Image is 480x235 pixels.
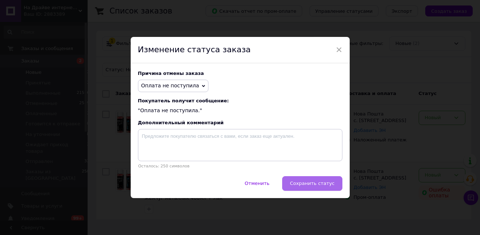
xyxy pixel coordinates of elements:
[131,37,350,63] div: Изменение статуса заказа
[138,120,342,125] div: Дополнительный комментарий
[141,83,199,88] span: Оплата не поступила
[245,181,269,186] span: Отменить
[282,176,342,191] button: Сохранить статус
[336,43,342,56] span: ×
[138,164,342,168] p: Осталось: 250 символов
[138,98,342,114] div: "Оплата не поступила."
[138,71,342,76] div: Причина отмены заказа
[237,176,277,191] button: Отменить
[138,98,342,103] span: Покупатель получит сообщение:
[290,181,334,186] span: Сохранить статус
